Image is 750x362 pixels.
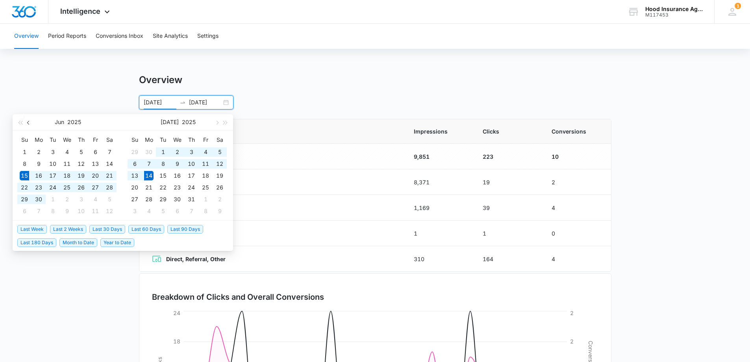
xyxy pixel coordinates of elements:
[182,114,196,130] button: 2025
[88,182,102,193] td: 2025-06-27
[48,195,57,204] div: 1
[88,134,102,146] th: Fr
[189,98,222,107] input: End date
[17,134,31,146] th: Su
[215,206,224,216] div: 9
[46,182,60,193] td: 2025-06-24
[46,193,60,205] td: 2025-07-01
[34,195,43,204] div: 30
[102,134,117,146] th: Sa
[60,193,74,205] td: 2025-07-02
[473,195,542,221] td: 39
[215,183,224,192] div: 26
[46,170,60,182] td: 2025-06-17
[156,182,170,193] td: 2025-07-22
[542,169,611,195] td: 2
[172,171,182,180] div: 16
[184,134,198,146] th: Th
[88,170,102,182] td: 2025-06-20
[130,147,139,157] div: 29
[139,74,182,86] h1: Overview
[473,246,542,272] td: 164
[60,182,74,193] td: 2025-06-25
[735,3,741,9] span: 1
[17,170,31,182] td: 2025-06-15
[34,206,43,216] div: 7
[170,170,184,182] td: 2025-07-16
[197,24,219,49] button: Settings
[542,144,611,169] td: 10
[542,195,611,221] td: 4
[46,158,60,170] td: 2025-06-10
[20,171,29,180] div: 15
[158,195,168,204] div: 29
[62,159,72,169] div: 11
[170,205,184,217] td: 2025-08-06
[483,127,533,136] span: Clicks
[173,338,180,345] tspan: 18
[213,146,227,158] td: 2025-07-05
[542,246,611,272] td: 4
[76,147,86,157] div: 5
[130,159,139,169] div: 6
[180,99,186,106] span: to
[184,193,198,205] td: 2025-07-31
[152,127,395,136] span: Channel
[91,171,100,180] div: 20
[142,193,156,205] td: 2025-07-28
[17,182,31,193] td: 2025-06-22
[187,195,196,204] div: 31
[76,159,86,169] div: 12
[128,193,142,205] td: 2025-07-27
[102,182,117,193] td: 2025-06-28
[88,193,102,205] td: 2025-07-04
[213,182,227,193] td: 2025-07-26
[142,134,156,146] th: Mo
[74,146,88,158] td: 2025-06-05
[201,195,210,204] div: 1
[198,170,213,182] td: 2025-07-18
[172,183,182,192] div: 23
[570,338,574,345] tspan: 2
[102,170,117,182] td: 2025-06-21
[105,183,114,192] div: 28
[102,146,117,158] td: 2025-06-07
[180,99,186,106] span: swap-right
[91,159,100,169] div: 13
[59,238,97,247] span: Month to Date
[91,206,100,216] div: 11
[128,170,142,182] td: 2025-07-13
[96,24,143,49] button: Conversions Inbox
[142,170,156,182] td: 2025-07-14
[144,159,154,169] div: 7
[76,171,86,180] div: 19
[156,170,170,182] td: 2025-07-15
[74,170,88,182] td: 2025-06-19
[173,310,180,316] tspan: 24
[170,193,184,205] td: 2025-07-30
[128,146,142,158] td: 2025-06-29
[91,195,100,204] div: 4
[473,221,542,246] td: 1
[144,98,176,107] input: Start date
[404,195,473,221] td: 1,169
[184,170,198,182] td: 2025-07-17
[156,193,170,205] td: 2025-07-29
[48,24,86,49] button: Period Reports
[187,159,196,169] div: 10
[153,24,188,49] button: Site Analytics
[213,170,227,182] td: 2025-07-19
[404,221,473,246] td: 1
[48,159,57,169] div: 10
[48,183,57,192] div: 24
[187,171,196,180] div: 17
[170,134,184,146] th: We
[102,193,117,205] td: 2025-07-05
[570,310,574,316] tspan: 2
[14,24,39,49] button: Overview
[645,6,703,12] div: account name
[215,159,224,169] div: 12
[60,146,74,158] td: 2025-06-04
[187,183,196,192] div: 24
[46,134,60,146] th: Tu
